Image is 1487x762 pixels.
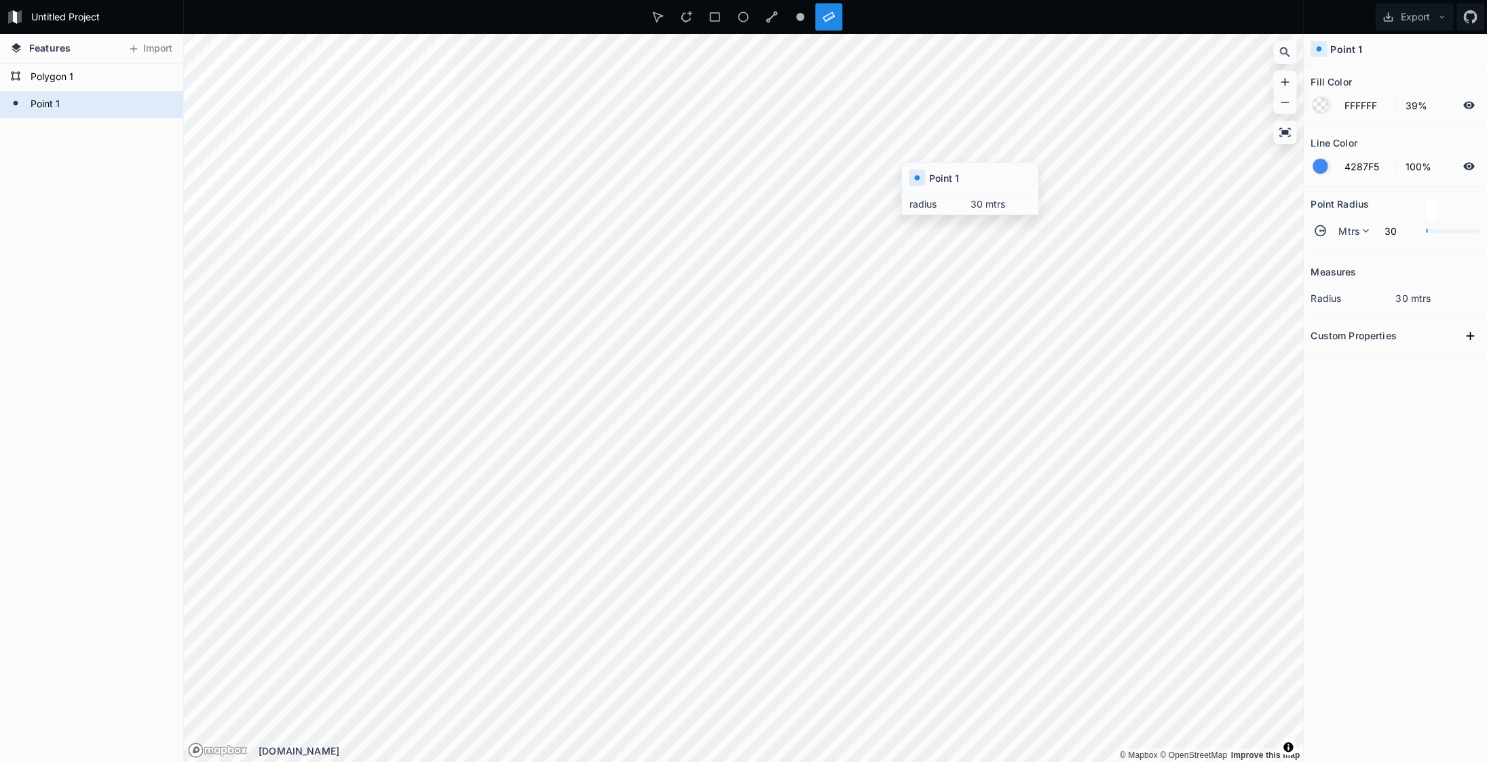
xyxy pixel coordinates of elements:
span: Mtrs [1338,224,1359,238]
button: Export [1375,3,1453,31]
button: Toggle attribution [1280,739,1296,755]
h2: Point Radius [1311,193,1369,214]
h4: Point 1 [1330,42,1362,56]
button: Import [121,38,179,60]
dd: 30 mtrs [1395,291,1480,305]
a: Mapbox logo [188,742,248,758]
a: Mapbox logo [188,742,204,758]
h2: Measures [1311,261,1356,282]
a: Map feedback [1230,750,1300,760]
span: Toggle attribution [1284,740,1292,755]
div: [DOMAIN_NAME] [259,744,1303,758]
h2: Custom Properties [1311,325,1396,346]
dt: radius [1311,291,1395,305]
a: Mapbox [1119,750,1157,760]
input: 0 [1376,223,1419,239]
h2: Fill Color [1311,71,1351,92]
span: Features [29,41,71,55]
a: OpenStreetMap [1160,750,1227,760]
h2: Line Color [1311,132,1357,153]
